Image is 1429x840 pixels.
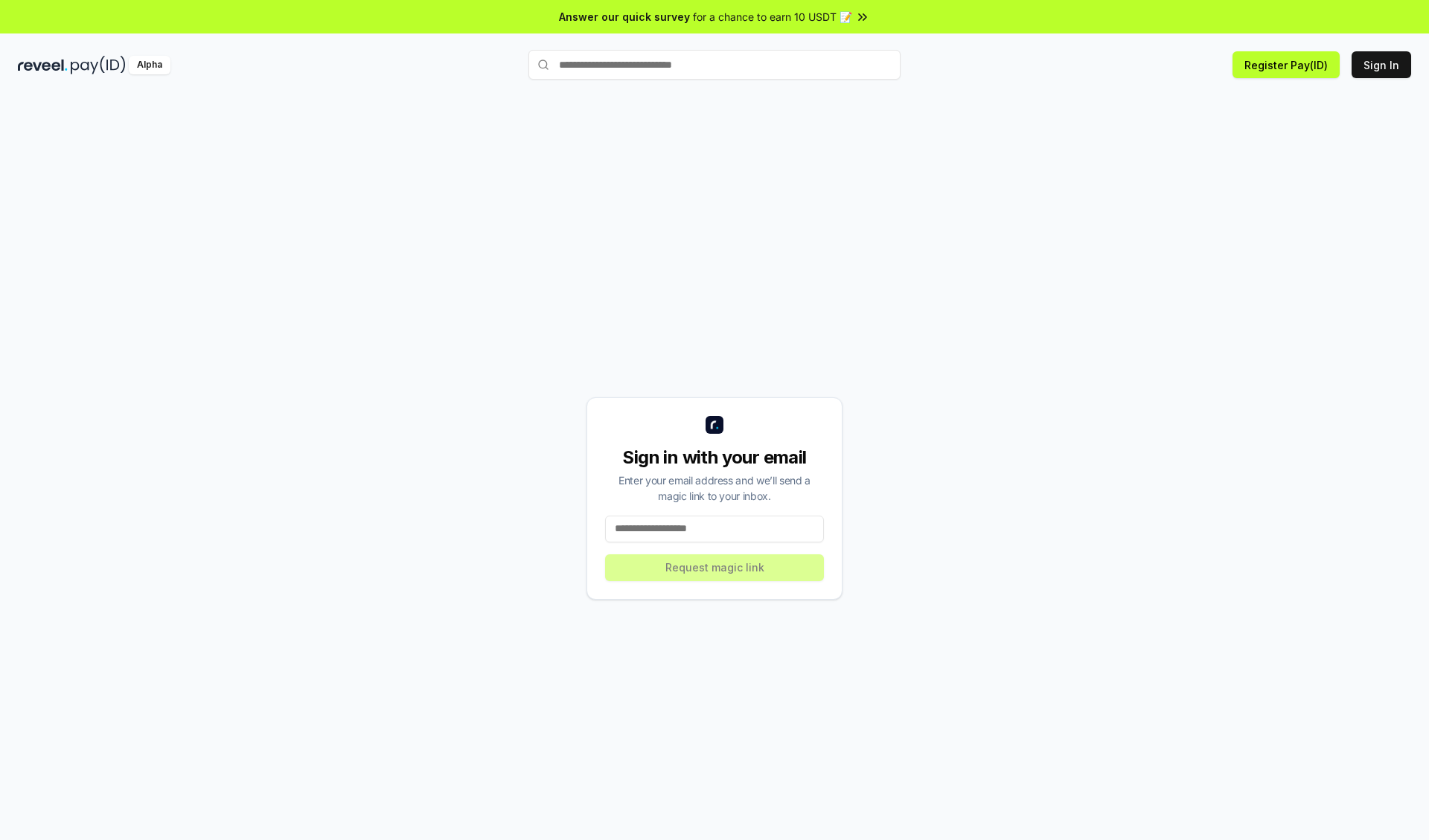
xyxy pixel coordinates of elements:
button: Register Pay(ID) [1233,51,1340,78]
img: pay_id [71,56,126,74]
span: Answer our quick survey [559,9,690,25]
div: Enter your email address and we’ll send a magic link to your inbox. [605,472,824,504]
button: Sign In [1352,51,1411,78]
div: Sign in with your email [605,446,824,469]
img: reveel_dark [18,56,68,74]
img: logo_small [706,416,723,434]
span: for a chance to earn 10 USDT 📝 [693,9,852,25]
div: Alpha [129,56,170,74]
